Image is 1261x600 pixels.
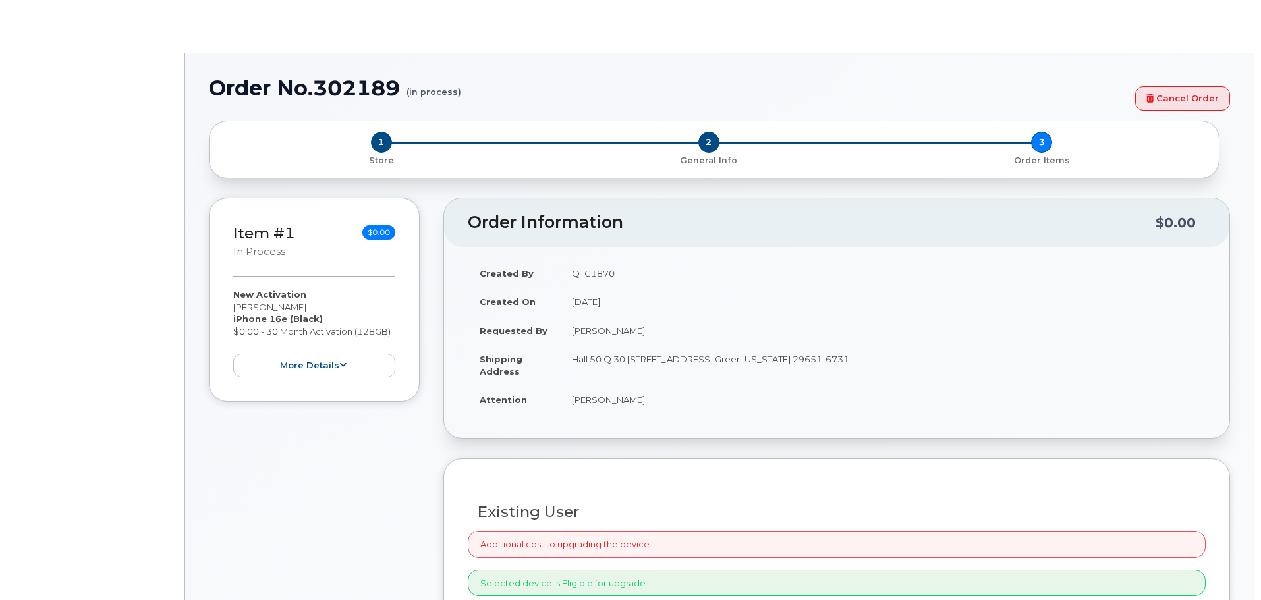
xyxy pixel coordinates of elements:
[220,153,542,167] a: 1 Store
[468,570,1206,597] div: Selected device is Eligible for upgrade
[542,153,875,167] a: 2 General Info
[560,385,1206,414] td: [PERSON_NAME]
[406,76,461,97] small: (in process)
[547,155,870,167] p: General Info
[233,224,295,242] a: Item #1
[233,289,306,300] strong: New Activation
[371,132,392,153] span: 1
[478,504,1196,520] h3: Existing User
[233,354,395,378] button: more details
[362,225,395,240] span: $0.00
[1135,86,1230,111] a: Cancel Order
[560,259,1206,288] td: QTC1870
[560,316,1206,345] td: [PERSON_NAME]
[480,395,527,405] strong: Attention
[698,132,719,153] span: 2
[480,354,522,377] strong: Shipping Address
[233,288,395,377] div: [PERSON_NAME] $0.00 - 30 Month Activation (128GB)
[1156,210,1196,235] div: $0.00
[480,325,547,336] strong: Requested By
[233,314,323,324] strong: iPhone 16e (Black)
[480,268,534,279] strong: Created By
[468,531,1206,558] div: Additional cost to upgrading the device
[480,296,536,307] strong: Created On
[225,155,537,167] p: Store
[560,344,1206,385] td: Hall 50 Q 30 [STREET_ADDRESS] Greer [US_STATE] 29651-6731
[560,287,1206,316] td: [DATE]
[233,246,285,258] small: in process
[209,76,1129,99] h1: Order No.302189
[468,213,1156,232] h2: Order Information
